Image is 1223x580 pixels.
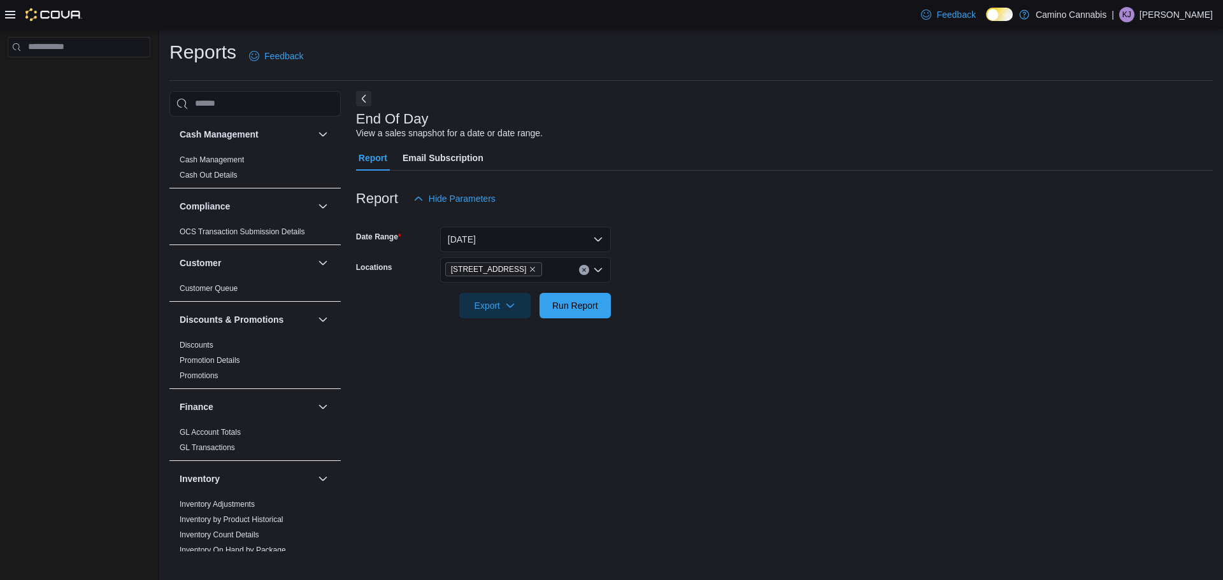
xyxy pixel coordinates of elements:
button: [DATE] [440,227,611,252]
span: OCS Transaction Submission Details [180,227,305,237]
span: Dark Mode [986,21,987,22]
p: [PERSON_NAME] [1140,7,1213,22]
button: Next [356,91,371,106]
h3: Inventory [180,472,220,485]
a: Promotion Details [180,356,240,365]
a: Feedback [916,2,980,27]
a: Customer Queue [180,284,238,293]
div: Cash Management [169,152,341,188]
a: Feedback [244,43,308,69]
button: Export [459,293,531,318]
button: Clear input [579,265,589,275]
span: Feedback [264,50,303,62]
span: Export [467,293,523,318]
button: Compliance [180,200,313,213]
span: Cash Management [180,155,244,165]
button: Remove 7291 Fraser St. from selection in this group [529,265,536,273]
h3: End Of Day [356,111,429,127]
label: Date Range [356,232,401,242]
h3: Report [356,191,398,206]
button: Hide Parameters [408,186,501,211]
span: [STREET_ADDRESS] [451,263,527,276]
span: GL Transactions [180,442,235,453]
img: Cova [25,8,82,21]
div: Discounts & Promotions [169,337,341,388]
button: Customer [180,257,313,269]
span: GL Account Totals [180,427,241,437]
span: Promotion Details [180,355,240,365]
span: Discounts [180,340,213,350]
button: Customer [315,255,331,271]
a: Inventory Count Details [180,530,259,539]
div: Customer [169,281,341,301]
button: Finance [180,400,313,413]
a: Discounts [180,341,213,350]
button: Cash Management [315,127,331,142]
span: Report [359,145,387,171]
div: Finance [169,425,341,460]
button: Run Report [540,293,611,318]
h3: Compliance [180,200,230,213]
button: Open list of options [593,265,603,275]
p: | [1112,7,1114,22]
span: Inventory by Product Historical [180,514,283,525]
span: Run Report [552,299,598,312]
span: Promotions [180,371,218,381]
h3: Customer [180,257,221,269]
nav: Complex example [8,60,150,90]
span: Hide Parameters [429,192,496,205]
button: Finance [315,399,331,414]
h3: Discounts & Promotions [180,313,283,326]
span: Email Subscription [403,145,483,171]
a: Cash Management [180,155,244,164]
a: Inventory On Hand by Package [180,546,286,555]
p: Camino Cannabis [1036,7,1106,22]
button: Inventory [180,472,313,485]
label: Locations [356,262,392,272]
span: Customer Queue [180,283,238,294]
a: GL Account Totals [180,428,241,437]
span: KJ [1122,7,1131,22]
button: Discounts & Promotions [315,312,331,327]
span: Inventory On Hand by Package [180,545,286,555]
span: Feedback [936,8,975,21]
h1: Reports [169,39,236,65]
a: Inventory Adjustments [180,500,255,509]
a: Inventory by Product Historical [180,515,283,524]
button: Inventory [315,471,331,486]
button: Discounts & Promotions [180,313,313,326]
a: Promotions [180,371,218,380]
span: Inventory Count Details [180,530,259,540]
div: View a sales snapshot for a date or date range. [356,127,543,140]
h3: Cash Management [180,128,259,141]
h3: Finance [180,400,213,413]
button: Compliance [315,199,331,214]
a: OCS Transaction Submission Details [180,227,305,236]
div: Kevin Josephs [1119,7,1134,22]
button: Cash Management [180,128,313,141]
a: GL Transactions [180,443,235,452]
a: Cash Out Details [180,171,238,180]
input: Dark Mode [986,8,1013,21]
span: Inventory Adjustments [180,499,255,509]
span: Cash Out Details [180,170,238,180]
span: 7291 Fraser St. [445,262,543,276]
div: Compliance [169,224,341,244]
